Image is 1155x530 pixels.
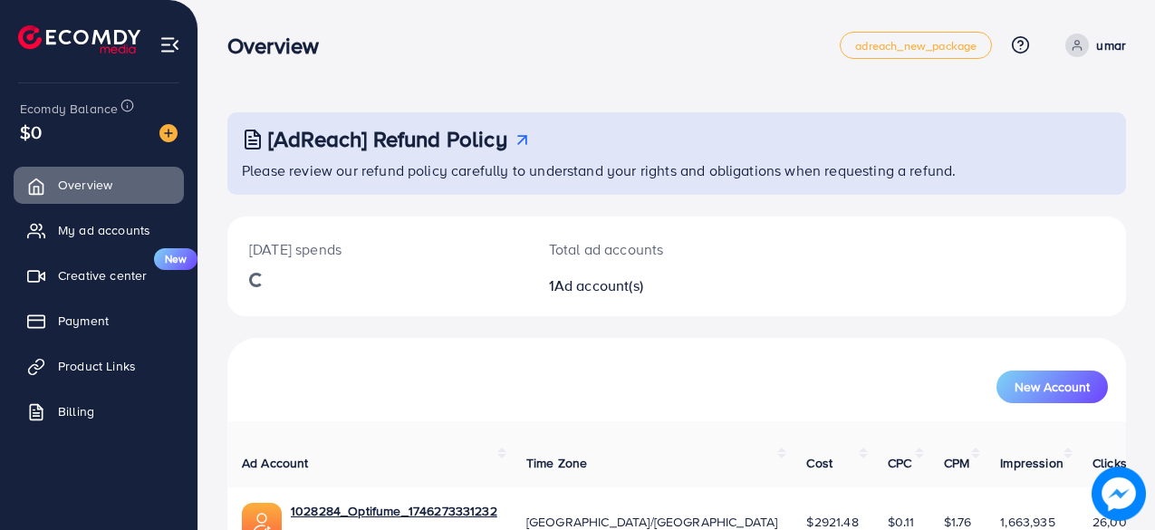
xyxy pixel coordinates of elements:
img: menu [159,34,180,55]
a: 1028284_Optifume_1746273331232 [291,502,497,520]
span: Cost [806,454,833,472]
a: My ad accounts [14,212,184,248]
span: $0 [20,119,42,145]
h3: [AdReach] Refund Policy [268,126,507,152]
span: New [154,248,197,270]
span: Creative center [58,266,147,284]
h2: 1 [549,277,730,294]
span: Product Links [58,357,136,375]
span: CPM [944,454,969,472]
span: Overview [58,176,112,194]
p: [DATE] spends [249,238,505,260]
button: New Account [996,371,1108,403]
p: umar [1096,34,1126,56]
span: Ad Account [242,454,309,472]
p: Please review our refund policy carefully to understand your rights and obligations when requesti... [242,159,1115,181]
span: My ad accounts [58,221,150,239]
span: Ad account(s) [554,275,643,295]
a: Payment [14,303,184,339]
span: Billing [58,402,94,420]
span: Impression [1000,454,1064,472]
span: Clicks [1092,454,1127,472]
a: Billing [14,393,184,429]
img: image [159,124,178,142]
h3: Overview [227,33,333,59]
span: Time Zone [526,454,587,472]
img: image [1092,467,1146,521]
a: Overview [14,167,184,203]
a: umar [1058,34,1126,57]
span: Payment [58,312,109,330]
span: CPC [888,454,911,472]
a: Creative centerNew [14,257,184,294]
span: adreach_new_package [855,40,977,52]
a: Product Links [14,348,184,384]
p: Total ad accounts [549,238,730,260]
img: logo [18,25,140,53]
span: Ecomdy Balance [20,100,118,118]
span: New Account [1015,381,1090,393]
a: adreach_new_package [840,32,992,59]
